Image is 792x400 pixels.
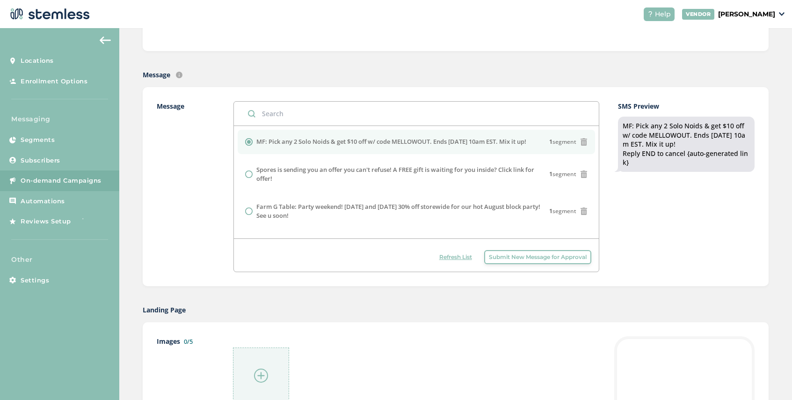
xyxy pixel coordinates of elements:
[489,253,587,261] span: Submit New Message for Approval
[256,137,526,147] label: MF: Pick any 2 Solo Noids & get $10 off w/ code MELLOWOUT. Ends [DATE] 10am EST. Mix it up!
[549,207,552,215] strong: 1
[779,12,785,16] img: icon_down-arrow-small-66adaf34.svg
[718,9,775,19] p: [PERSON_NAME]
[435,250,477,264] button: Refresh List
[21,135,55,145] span: Segments
[484,250,591,264] button: Submit New Message for Approval
[143,70,170,80] label: Message
[623,121,750,167] div: MF: Pick any 2 Solo Noids & get $10 off w/ code MELLOWOUT. Ends [DATE] 10am EST. Mix it up! Reply...
[256,202,549,221] label: Farm G Table: Party weekend! [DATE] and [DATE] 30% off storewide for our hot August block party! ...
[157,101,215,272] label: Message
[234,102,598,126] input: Search
[21,217,71,226] span: Reviews Setup
[682,9,714,20] div: VENDOR
[549,170,576,178] span: segment
[745,355,792,400] iframe: Chat Widget
[549,207,576,215] span: segment
[7,5,90,23] img: logo-dark-0685b13c.svg
[184,337,193,346] label: 0/5
[549,138,552,146] strong: 1
[254,369,268,383] img: icon-circle-plus-45441306.svg
[21,77,87,86] span: Enrollment Options
[78,212,97,231] img: glitter-stars-b7820f95.gif
[549,138,576,146] span: segment
[655,9,671,19] span: Help
[21,156,60,165] span: Subscribers
[21,197,65,206] span: Automations
[100,37,111,44] img: icon-arrow-back-accent-c549486e.svg
[618,101,755,111] label: SMS Preview
[21,176,102,185] span: On-demand Campaigns
[21,56,54,66] span: Locations
[647,11,653,17] img: icon-help-white-03924b79.svg
[21,276,49,285] span: Settings
[143,305,186,315] label: Landing Page
[176,72,182,78] img: icon-info-236977d2.svg
[549,170,552,178] strong: 1
[439,253,472,261] span: Refresh List
[256,165,549,184] label: Spores is sending you an offer you can't refuse! A FREE gift is waiting for you inside? Click lin...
